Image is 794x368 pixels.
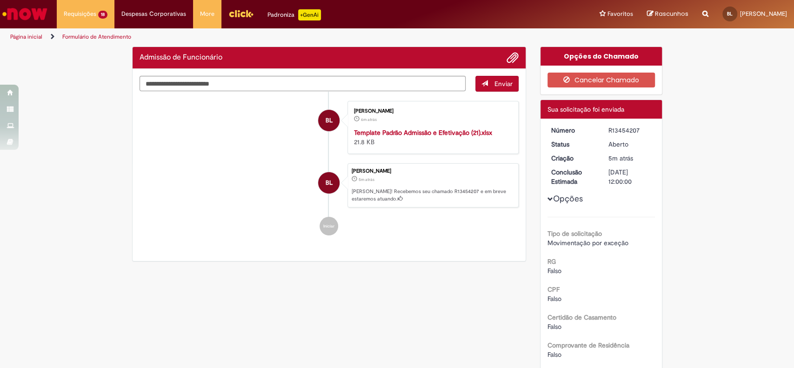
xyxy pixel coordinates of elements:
[1,5,49,23] img: ServiceNow
[267,9,321,20] div: Padroniza
[655,9,688,18] span: Rascunhos
[547,257,556,266] b: RG
[140,92,519,245] ul: Histórico de tíquete
[140,76,466,92] textarea: Digite sua mensagem aqui...
[544,154,601,163] dt: Criação
[740,10,787,18] span: [PERSON_NAME]
[359,177,374,182] span: 5m atrás
[547,105,624,114] span: Sua solicitação foi enviada
[608,140,652,149] div: Aberto
[547,341,629,349] b: Comprovante de Residência
[10,33,42,40] a: Página inicial
[544,167,601,186] dt: Conclusão Estimada
[547,239,628,247] span: Movimentação por exceção
[547,229,602,238] b: Tipo de solicitação
[608,154,652,163] div: 27/08/2025 18:48:46
[318,172,340,194] div: Beatriz Francisconi de Lima
[547,267,561,275] span: Falso
[547,350,561,359] span: Falso
[544,140,601,149] dt: Status
[547,73,655,87] button: Cancelar Chamado
[607,9,633,19] span: Favoritos
[64,9,96,19] span: Requisições
[547,313,616,321] b: Certidão de Casamento
[608,154,633,162] span: 5m atrás
[608,126,652,135] div: R13454207
[62,33,131,40] a: Formulário de Atendimento
[298,9,321,20] p: +GenAi
[608,167,652,186] div: [DATE] 12:00:00
[354,128,492,137] a: Template Padrão Admissão e Efetivação (21).xlsx
[228,7,254,20] img: click_logo_yellow_360x200.png
[540,47,662,66] div: Opções do Chamado
[318,110,340,131] div: Beatriz Francisconi de Lima
[727,11,733,17] span: BL
[140,54,222,62] h2: Admissão de Funcionário Histórico de tíquete
[608,154,633,162] time: 27/08/2025 18:48:46
[547,322,561,331] span: Falso
[547,294,561,303] span: Falso
[326,172,333,194] span: BL
[352,168,514,174] div: [PERSON_NAME]
[352,188,514,202] p: [PERSON_NAME]! Recebemos seu chamado R13454207 e em breve estaremos atuando.
[494,80,513,88] span: Enviar
[507,52,519,64] button: Adicionar anexos
[647,10,688,19] a: Rascunhos
[326,109,333,132] span: BL
[354,128,509,147] div: 21.8 KB
[359,177,374,182] time: 27/08/2025 18:48:46
[354,108,509,114] div: [PERSON_NAME]
[544,126,601,135] dt: Número
[475,76,519,92] button: Enviar
[361,117,377,122] span: 6m atrás
[547,285,560,294] b: CPF
[140,163,519,208] li: Beatriz Francisconi de Lima
[7,28,522,46] ul: Trilhas de página
[200,9,214,19] span: More
[98,11,107,19] span: 18
[121,9,186,19] span: Despesas Corporativas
